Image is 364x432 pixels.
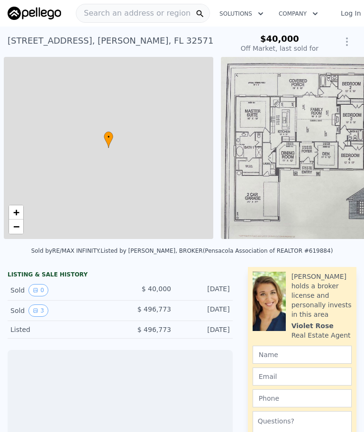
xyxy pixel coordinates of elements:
div: [DATE] [179,304,230,317]
button: Company [271,5,326,22]
div: [PERSON_NAME] holds a broker license and personally invests in this area [291,272,352,319]
div: Off Market, last sold for [241,44,318,53]
input: Phone [253,389,352,407]
div: Sold [10,304,112,317]
div: Listed by [PERSON_NAME], BROKER (Pensacola Association of REALTOR #619884) [100,248,333,254]
input: Email [253,368,352,386]
span: − [13,221,19,232]
img: Pellego [8,7,61,20]
span: $ 40,000 [142,285,171,293]
div: Real Estate Agent [291,331,351,340]
span: • [104,133,113,141]
div: LISTING & SALE HISTORY [8,271,233,280]
button: Show Options [337,32,356,51]
div: Sold by RE/MAX INFINITY . [31,248,101,254]
button: View historical data [28,304,48,317]
div: [DATE] [179,284,230,296]
span: + [13,206,19,218]
button: Solutions [212,5,271,22]
div: Listed [10,325,112,334]
span: $ 496,773 [137,305,171,313]
a: Zoom out [9,220,23,234]
div: [DATE] [179,325,230,334]
div: [STREET_ADDRESS] , [PERSON_NAME] , FL 32571 [8,34,213,47]
div: • [104,131,113,148]
span: Search an address or region [76,8,191,19]
span: $40,000 [260,34,299,44]
div: Sold [10,284,112,296]
span: $ 496,773 [137,326,171,333]
div: Violet Rose [291,321,334,331]
button: View historical data [28,284,48,296]
a: Zoom in [9,205,23,220]
input: Name [253,346,352,364]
